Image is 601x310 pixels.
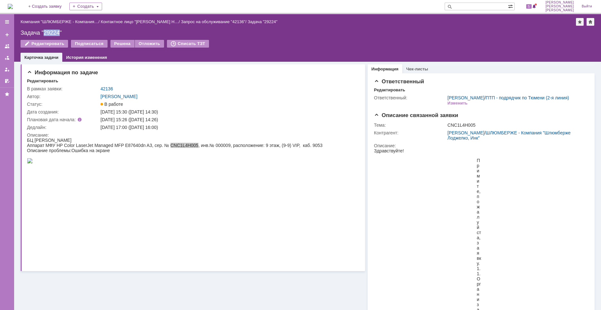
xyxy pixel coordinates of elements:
a: Карточка задачи [24,55,58,60]
div: Добавить в избранное [576,18,584,26]
a: Заявки в моей ответственности [2,53,12,63]
div: Контрагент: [374,130,446,135]
div: Задача "29224" [248,19,278,24]
div: Редактировать [374,87,405,93]
div: Задача "29224" [21,30,595,36]
div: Редактировать [27,78,58,84]
span: Информация по задаче [27,69,98,76]
div: Описание: [27,132,356,138]
div: [DATE] 17:00 ([DATE] 16:00) [100,125,355,130]
div: 1.1. Организация Шлюмберже [103,118,107,236]
img: logo [8,4,13,9]
a: Компания "ШЛЮМБЕРЖЕ - Компания… [21,19,99,24]
a: [PERSON_NAME] [448,95,484,100]
a: Заявки на командах [2,41,12,51]
a: Чек-листы [406,67,428,71]
span: [PERSON_NAME] [545,8,574,12]
div: Дата создания: [27,109,99,114]
div: Ответственный: [374,95,446,100]
a: История изменения [66,55,107,60]
span: 5 [526,4,532,9]
a: Контактное лицо "[PERSON_NAME] Н… [101,19,179,24]
div: Автор: [27,94,99,99]
div: Плановая дата начала: [27,117,91,122]
div: / [21,19,101,24]
a: Запрос на обслуживание "42136" [181,19,246,24]
span: [PERSON_NAME] [545,5,574,8]
a: Создать заявку [2,30,12,40]
span: [PERSON_NAME] [545,1,574,5]
div: Примите, пожалуйста, заявку. [103,10,107,118]
a: Перейти на домашнюю страницу [8,4,13,9]
div: Тема: [374,123,446,128]
a: [PERSON_NAME] [448,130,484,135]
span: В работе [100,102,123,107]
div: / [101,19,181,24]
span: Ответственный [374,78,424,85]
div: [DATE] 15:26 ([DATE] 14:26) [100,117,355,122]
a: Информация [371,67,398,71]
div: Сделать домашней страницей [587,18,594,26]
span: Расширенный поиск [508,3,514,9]
div: [DATE] 15:30 ([DATE] 14:30) [100,109,355,114]
div: Изменить [448,101,468,106]
div: / [448,95,569,100]
div: Дедлайн: [27,125,99,130]
div: В рамках заявки: [27,86,99,91]
div: Статус: [27,102,99,107]
a: 42136 [100,86,113,91]
span: Ошибка на экране [44,10,83,15]
div: Описание: [374,143,586,148]
div: CNC1L4H005 [448,123,585,128]
a: ШЛЮМБЕРЖЕ - Компания "Шлюмберже Лоджелко, Инк" [448,130,571,141]
div: / [448,130,585,141]
div: Создать [69,3,102,10]
a: Мои согласования [2,76,12,86]
span: Описание связанной заявки [374,112,458,118]
div: / [181,19,248,24]
a: Мои заявки [2,64,12,75]
a: [PERSON_NAME] [100,94,137,99]
a: ПТП - подрядчик по Тюмени (2-я линия) [486,95,569,100]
